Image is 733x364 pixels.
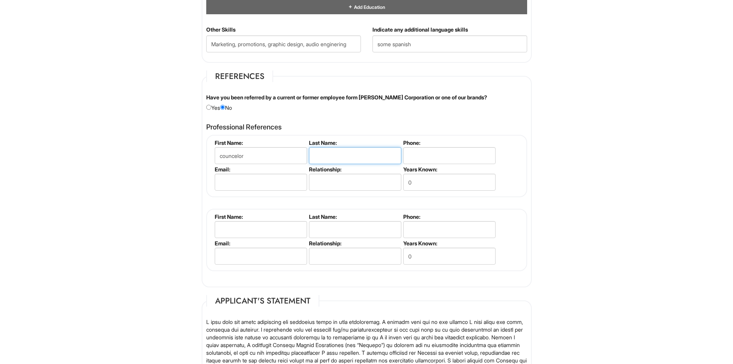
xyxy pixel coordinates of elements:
label: Phone: [403,139,494,146]
label: Last Name: [309,139,400,146]
div: Yes No [200,94,533,112]
a: Add Education [348,4,385,10]
label: Phone: [403,213,494,220]
input: Additional Language Skills [372,35,527,52]
legend: Applicant's Statement [206,295,319,307]
label: Years Known: [403,166,494,173]
label: Other Skills [206,26,235,34]
label: Have you been referred by a current or former employee form [PERSON_NAME] Corporation or one of o... [206,94,487,101]
input: Other Skills [206,35,361,52]
label: Indicate any additional language skills [372,26,468,34]
label: Email: [215,240,306,247]
label: Last Name: [309,213,400,220]
span: Add Education [353,4,385,10]
label: Years Known: [403,240,494,247]
label: Relationship: [309,240,400,247]
label: First Name: [215,139,306,146]
label: First Name: [215,213,306,220]
label: Relationship: [309,166,400,173]
label: Email: [215,166,306,173]
legend: References [206,70,273,82]
h4: Professional References [206,123,527,131]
